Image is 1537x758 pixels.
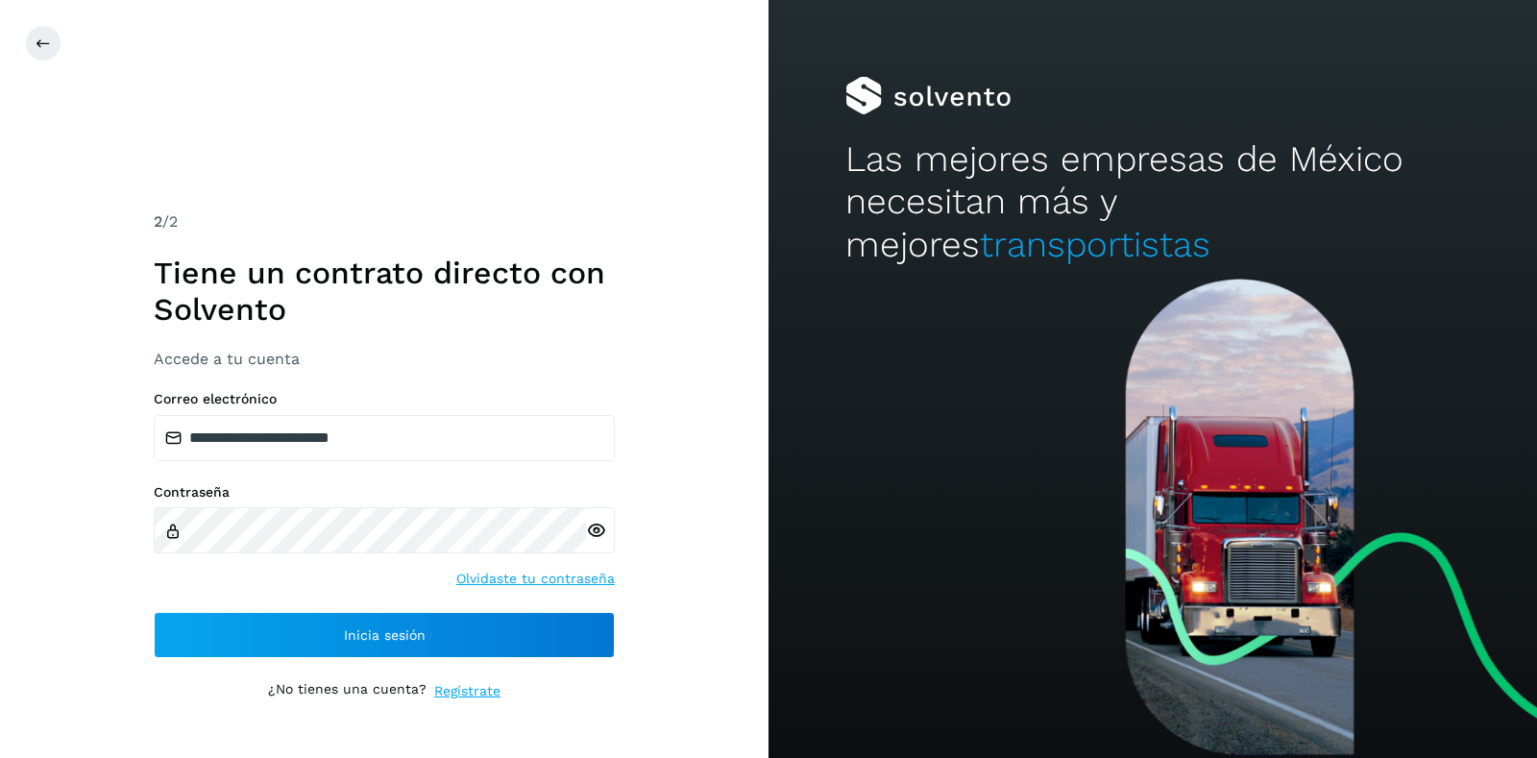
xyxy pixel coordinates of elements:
h2: Las mejores empresas de México necesitan más y mejores [845,138,1460,266]
span: transportistas [980,224,1210,265]
p: ¿No tienes una cuenta? [268,681,427,701]
h3: Accede a tu cuenta [154,350,615,368]
button: Inicia sesión [154,612,615,658]
h1: Tiene un contrato directo con Solvento [154,255,615,329]
span: 2 [154,212,162,231]
span: Inicia sesión [344,628,426,642]
div: /2 [154,210,615,233]
a: Olvidaste tu contraseña [456,569,615,589]
label: Correo electrónico [154,391,615,407]
a: Regístrate [434,681,500,701]
label: Contraseña [154,484,615,501]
